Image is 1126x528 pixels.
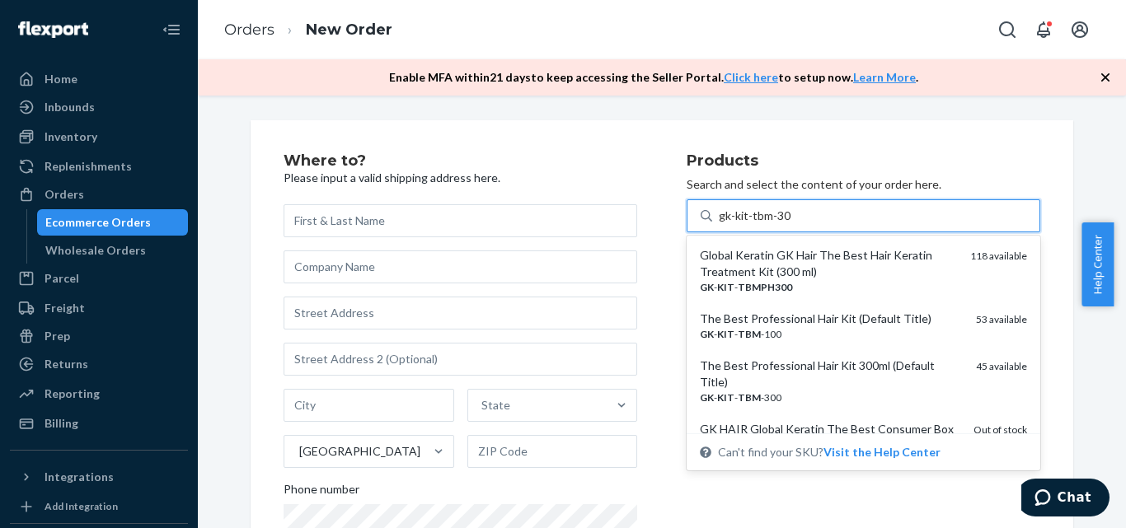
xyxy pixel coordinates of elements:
[306,21,392,39] a: New Order
[700,281,714,293] em: GK
[718,444,941,460] span: Can't find your SKU?
[284,389,454,422] input: City
[299,443,420,460] div: [GEOGRAPHIC_DATA]
[45,270,79,287] div: Parcel
[700,311,963,327] div: The Best Professional Hair Kit (Default Title)
[687,176,1040,193] p: Search and select the content of your order here.
[10,351,188,377] a: Returns
[10,66,188,92] a: Home
[10,181,188,208] a: Orders
[284,153,637,170] h2: Where to?
[284,297,637,329] input: Street Address
[970,250,1027,262] span: 118 available
[700,247,957,280] div: Global Keratin GK Hair The Best Hair Keratin Treatment Kit (300 ml)
[738,328,761,340] em: TBM
[1027,13,1060,46] button: Open notifications
[738,281,792,293] em: TBMPH300
[45,300,85,316] div: Freight
[18,21,88,38] img: Flexport logo
[700,328,714,340] em: GK
[45,242,146,259] div: Wholesale Orders
[284,250,637,283] input: Company Name
[10,381,188,407] a: Reporting
[10,464,188,490] button: Integrations
[700,390,963,404] div: - - -300
[10,94,188,120] a: Inbounds
[224,21,274,39] a: Orders
[284,343,637,376] input: Street Address 2 (Optional)
[211,6,406,54] ol: breadcrumbs
[10,265,188,292] a: Parcel
[155,13,188,46] button: Close Navigation
[717,391,734,404] em: KIT
[284,204,637,237] input: First & Last Name
[823,444,941,460] button: Global Keratin GK Hair The Best Hair Keratin Treatment Kit (300 ml)GK-KIT-TBMPH300118 availableTh...
[45,186,84,203] div: Orders
[10,497,188,516] a: Add Integration
[45,328,70,344] div: Prep
[719,208,791,224] input: Global Keratin GK Hair The Best Hair Keratin Treatment Kit (300 ml)GK-KIT-TBMPH300118 availableTh...
[738,391,761,404] em: TBM
[700,421,960,503] div: GK HAIR Global Keratin The Best Consumer Box Kit (3.4 Fl Oz/100ml) Smoothing Keratin Treatment Pr...
[1021,479,1110,520] iframe: Opens a widget where you can chat to one of our agents
[1081,222,1114,306] button: Help Center
[976,313,1027,325] span: 53 available
[10,295,188,321] a: Freight
[717,281,734,293] em: KIT
[700,357,963,390] div: The Best Professional Hair Kit 300ml (Default Title)
[717,328,734,340] em: KIT
[974,423,1027,436] span: Out of stock
[467,435,638,468] input: ZIP Code
[45,214,151,231] div: Ecommerce Orders
[45,415,78,432] div: Billing
[687,153,1040,170] h2: Products
[976,360,1027,372] span: 45 available
[10,410,188,437] a: Billing
[37,209,189,236] a: Ecommerce Orders
[45,385,100,402] div: Reporting
[1063,13,1096,46] button: Open account menu
[45,356,88,372] div: Returns
[37,237,189,264] a: Wholesale Orders
[700,327,963,341] div: - - -100
[298,443,299,460] input: [GEOGRAPHIC_DATA]
[10,323,188,349] a: Prep
[45,469,114,485] div: Integrations
[45,128,97,145] div: Inventory
[284,170,637,186] p: Please input a valid shipping address here.
[45,499,118,513] div: Add Integration
[45,158,132,175] div: Replenishments
[700,391,714,404] em: GK
[45,99,95,115] div: Inbounds
[700,280,957,294] div: - -
[481,397,510,414] div: State
[284,481,359,504] span: Phone number
[10,153,188,180] a: Replenishments
[10,124,188,150] a: Inventory
[724,70,778,84] a: Click here
[853,70,916,84] a: Learn More
[991,13,1024,46] button: Open Search Box
[389,69,918,86] p: Enable MFA within 21 days to keep accessing the Seller Portal. to setup now. .
[45,71,77,87] div: Home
